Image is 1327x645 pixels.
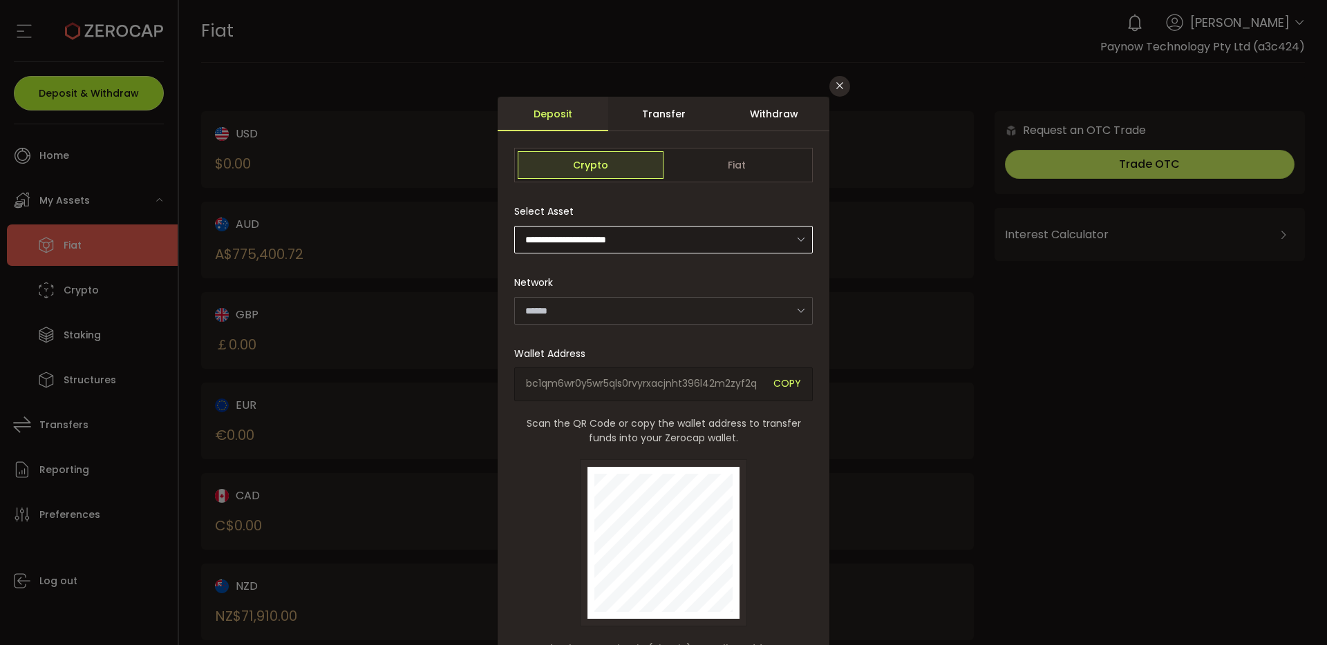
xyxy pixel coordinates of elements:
[773,376,801,392] span: COPY
[526,376,763,392] span: bc1qm6wr0y5wr5qls0rvyrxacjnht396l42m2zyf2q
[663,151,809,179] span: Fiat
[514,347,594,360] label: Wallet Address
[498,97,608,131] div: Deposit
[514,276,561,289] label: Network
[1258,579,1327,645] iframe: Chat Widget
[829,76,850,97] button: Close
[514,416,813,445] span: Scan the QR Code or copy the wallet address to transfer funds into your Zerocap wallet.
[518,151,663,179] span: Crypto
[514,204,582,218] label: Select Asset
[608,97,719,131] div: Transfer
[719,97,829,131] div: Withdraw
